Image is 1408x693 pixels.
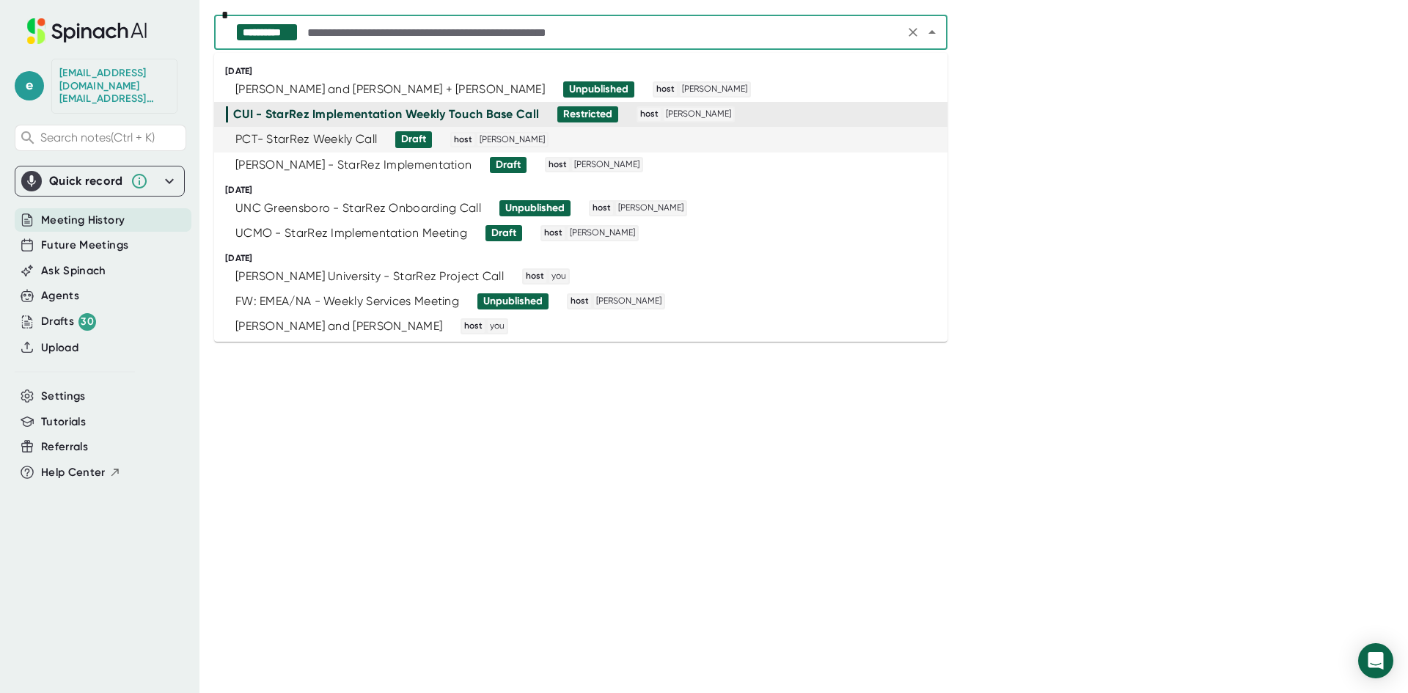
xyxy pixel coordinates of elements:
[235,269,504,284] div: [PERSON_NAME] University - StarRez Project Call
[401,133,426,146] div: Draft
[505,202,565,215] div: Unpublished
[477,133,547,147] span: [PERSON_NAME]
[59,67,169,106] div: edotson@starrez.com edotson@starrez.com
[488,320,507,333] span: you
[462,320,485,333] span: host
[549,270,568,283] span: you
[568,227,637,240] span: [PERSON_NAME]
[903,22,923,43] button: Clear
[569,83,628,96] div: Unpublished
[41,464,106,481] span: Help Center
[21,166,178,196] div: Quick record
[225,253,947,264] div: [DATE]
[41,388,86,405] button: Settings
[452,133,474,147] span: host
[483,295,543,308] div: Unpublished
[664,108,733,121] span: [PERSON_NAME]
[235,132,377,147] div: PCT- StarRez Weekly Call
[235,201,481,216] div: UNC Greensboro - StarRez Onboarding Call
[225,185,947,196] div: [DATE]
[496,158,521,172] div: Draft
[41,464,121,481] button: Help Center
[572,158,642,172] span: [PERSON_NAME]
[235,319,442,334] div: [PERSON_NAME] and [PERSON_NAME]
[41,212,125,229] button: Meeting History
[41,263,106,279] button: Ask Spinach
[78,313,96,331] div: 30
[235,158,472,172] div: [PERSON_NAME] - StarRez Implementation
[524,270,546,283] span: host
[654,83,677,96] span: host
[235,294,459,309] div: FW: EMEA/NA - Weekly Services Meeting
[680,83,749,96] span: [PERSON_NAME]
[233,107,539,122] div: CUI - StarRez Implementation Weekly Touch Base Call
[41,340,78,356] button: Upload
[568,295,591,308] span: host
[41,287,79,304] button: Agents
[41,313,96,331] button: Drafts 30
[590,202,613,215] span: host
[491,227,516,240] div: Draft
[41,313,96,331] div: Drafts
[542,227,565,240] span: host
[40,131,155,144] span: Search notes (Ctrl + K)
[594,295,664,308] span: [PERSON_NAME]
[235,82,545,97] div: [PERSON_NAME] and [PERSON_NAME] + [PERSON_NAME]
[235,226,467,241] div: UCMO - StarRez Implementation Meeting
[15,71,44,100] span: e
[49,174,123,188] div: Quick record
[922,22,942,43] button: Close
[41,439,88,455] button: Referrals
[41,414,86,430] button: Tutorials
[616,202,686,215] span: [PERSON_NAME]
[225,66,947,77] div: [DATE]
[638,108,661,121] span: host
[1358,643,1393,678] div: Open Intercom Messenger
[563,108,612,121] div: Restricted
[546,158,569,172] span: host
[41,237,128,254] button: Future Meetings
